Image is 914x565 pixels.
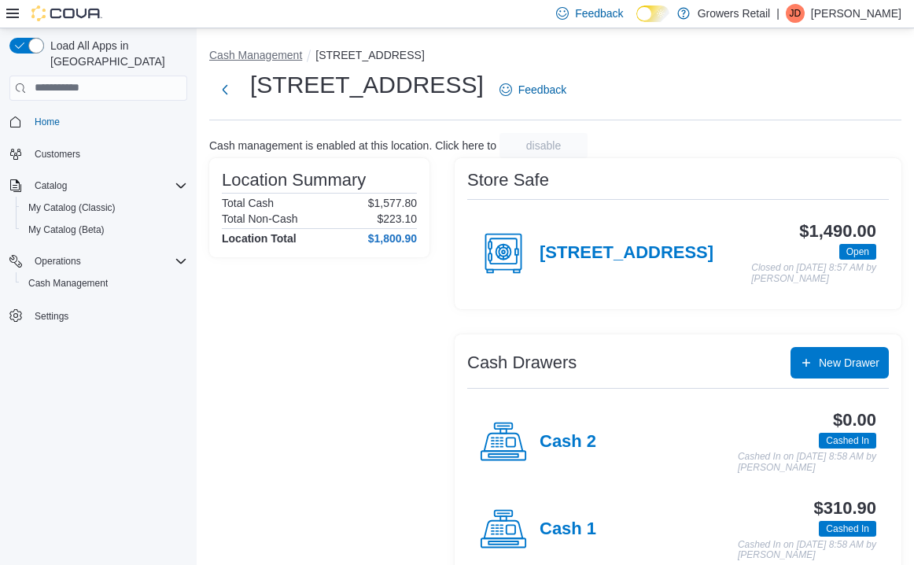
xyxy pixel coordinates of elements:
p: Closed on [DATE] 8:57 AM by [PERSON_NAME] [751,263,876,284]
span: My Catalog (Beta) [22,220,187,239]
p: | [776,4,779,23]
button: My Catalog (Beta) [16,219,193,241]
span: Load All Apps in [GEOGRAPHIC_DATA] [44,38,187,69]
span: Home [35,116,60,128]
span: Catalog [35,179,67,192]
span: Cashed In [819,433,876,449]
h3: Cash Drawers [467,353,577,372]
a: Settings [28,307,75,326]
a: Feedback [493,74,573,105]
nav: An example of EuiBreadcrumbs [209,47,901,66]
a: My Catalog (Beta) [22,220,111,239]
h6: Total Cash [222,197,274,209]
input: Dark Mode [636,6,669,22]
button: [STREET_ADDRESS] [315,49,424,61]
p: Cashed In on [DATE] 8:58 AM by [PERSON_NAME] [738,540,876,561]
span: Open [846,245,869,259]
h3: $1,490.00 [799,222,876,241]
h4: [STREET_ADDRESS] [540,243,713,264]
button: Cash Management [209,49,302,61]
img: Cova [31,6,102,21]
button: Catalog [28,176,73,195]
p: $223.10 [377,212,417,225]
span: My Catalog (Beta) [28,223,105,236]
button: Operations [3,250,193,272]
span: Feedback [518,82,566,98]
span: New Drawer [819,355,879,371]
button: Catalog [3,175,193,197]
span: Catalog [28,176,187,195]
button: Customers [3,142,193,165]
p: [PERSON_NAME] [811,4,901,23]
span: Open [839,244,876,260]
span: My Catalog (Classic) [22,198,187,217]
button: disable [499,133,588,158]
span: Operations [28,252,187,271]
span: Cash Management [22,274,187,293]
h6: Total Non-Cash [222,212,298,225]
h3: $310.90 [814,499,876,518]
h4: Cash 1 [540,519,596,540]
span: Cashed In [826,522,869,536]
button: Next [209,74,241,105]
button: Operations [28,252,87,271]
h3: $0.00 [833,411,876,430]
span: disable [526,138,561,153]
a: My Catalog (Classic) [22,198,122,217]
span: Operations [35,255,81,268]
button: Cash Management [16,272,193,294]
span: JD [790,4,802,23]
h3: Location Summary [222,171,366,190]
span: Cashed In [826,434,869,448]
span: Customers [28,144,187,164]
a: Customers [28,145,87,164]
div: Jodi Duke [786,4,805,23]
a: Home [28,113,66,131]
h4: Location Total [222,232,297,245]
p: Cashed In on [DATE] 8:58 AM by [PERSON_NAME] [738,452,876,473]
h3: Store Safe [467,171,549,190]
a: Cash Management [22,274,114,293]
button: New Drawer [791,347,889,379]
p: $1,577.80 [368,197,417,209]
span: Settings [28,305,187,325]
span: Feedback [575,6,623,21]
h4: Cash 2 [540,432,596,452]
h1: [STREET_ADDRESS] [250,69,484,101]
button: My Catalog (Classic) [16,197,193,219]
p: Growers Retail [698,4,771,23]
h4: $1,800.90 [368,232,417,245]
nav: Complex example [9,104,187,368]
button: Settings [3,304,193,327]
span: Settings [35,310,68,323]
span: Cash Management [28,277,108,290]
p: Cash management is enabled at this location. Click here to [209,139,496,152]
span: Cashed In [819,521,876,537]
span: Customers [35,148,80,161]
span: Home [28,112,187,131]
span: My Catalog (Classic) [28,201,116,214]
button: Home [3,110,193,133]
